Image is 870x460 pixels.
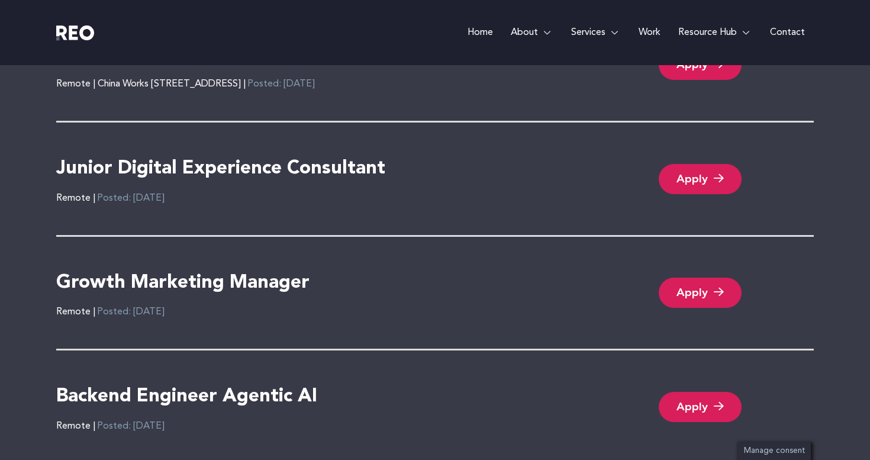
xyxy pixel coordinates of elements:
div: Remote | China Works [STREET_ADDRESS] | [56,77,315,91]
span: Posted: [DATE] [95,194,165,203]
h4: Growth Marketing Manager [56,271,310,296]
span: Posted: [DATE] [246,79,315,89]
h4: Junior Digital Experience Consultant [56,157,385,182]
a: Junior Digital Experience Consultant [56,152,385,191]
div: Remote | [56,305,165,319]
div: Remote | [56,419,165,433]
div: Remote | [56,191,165,205]
a: Backend Engineer Agentic AI [56,380,317,419]
span: Posted: [DATE] [95,422,165,431]
h4: Backend Engineer Agentic AI [56,385,317,410]
a: Apply [659,278,742,308]
span: Posted: [DATE] [95,307,165,317]
a: Growth Marketing Manager [56,266,310,305]
a: Apply [659,164,742,194]
a: Apply [659,392,742,422]
span: Manage consent [744,447,805,455]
